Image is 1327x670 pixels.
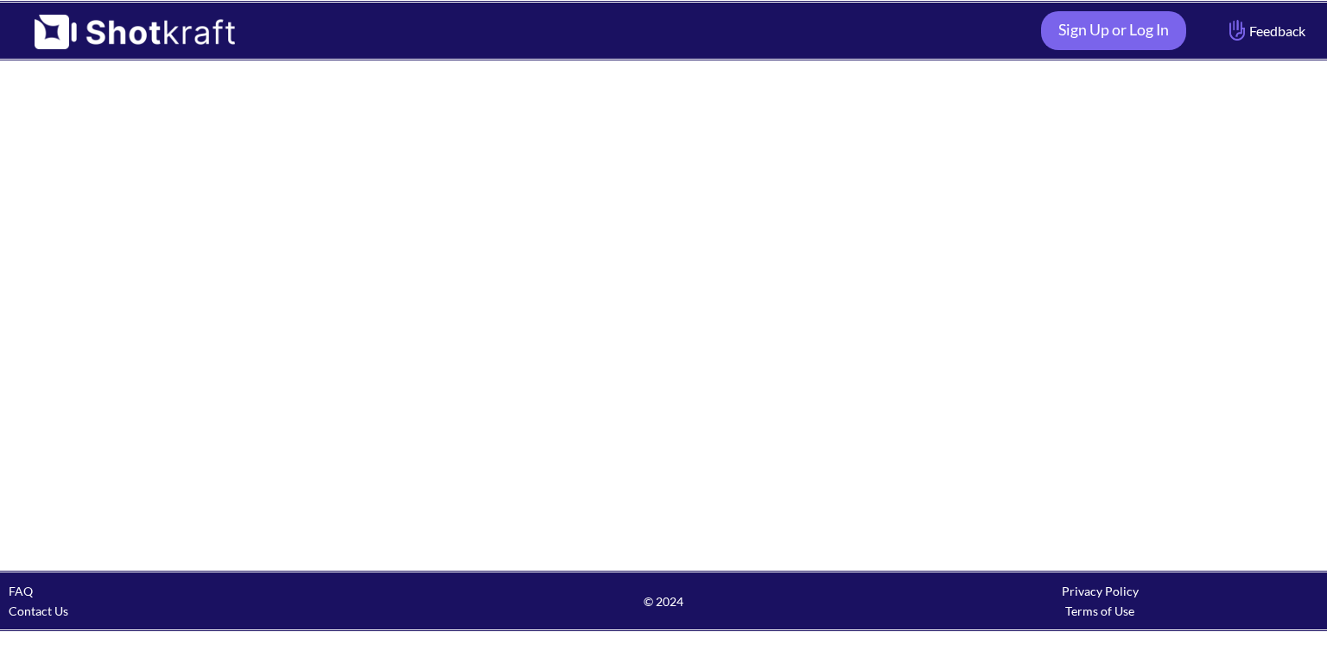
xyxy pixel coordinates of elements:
[9,604,68,618] a: Contact Us
[1225,21,1305,41] span: Feedback
[882,601,1318,621] div: Terms of Use
[1041,11,1186,50] a: Sign Up or Log In
[882,581,1318,601] div: Privacy Policy
[9,584,33,598] a: FAQ
[445,591,881,611] span: © 2024
[1225,16,1249,45] img: Hand Icon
